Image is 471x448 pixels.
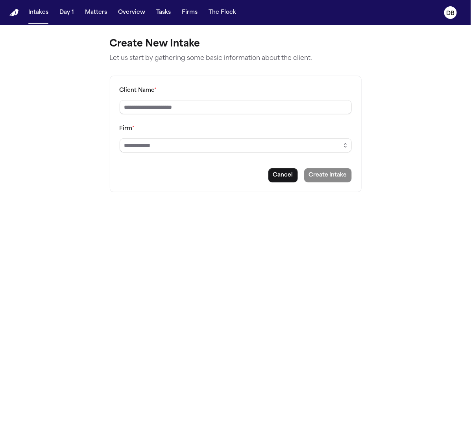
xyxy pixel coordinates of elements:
[110,54,362,63] p: Let us start by gathering some basic information about the client.
[120,87,157,93] label: Client Name
[268,168,298,182] button: Cancel intake creation
[120,138,352,152] input: Select a firm
[120,126,135,132] label: Firm
[120,100,352,114] input: Client name
[304,168,352,182] button: Create intake
[110,38,362,50] h1: Create New Intake
[179,6,201,20] button: Firms
[9,9,19,17] a: Home
[56,6,77,20] button: Day 1
[115,6,148,20] button: Overview
[205,6,239,20] button: The Flock
[82,6,110,20] button: Matters
[25,6,52,20] button: Intakes
[9,9,19,17] img: Finch Logo
[153,6,174,20] button: Tasks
